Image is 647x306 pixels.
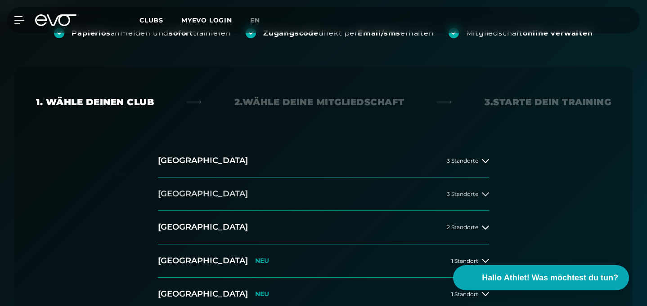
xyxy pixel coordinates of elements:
button: [GEOGRAPHIC_DATA]NEU1 Standort [158,244,489,278]
h2: [GEOGRAPHIC_DATA] [158,288,248,300]
h2: [GEOGRAPHIC_DATA] [158,222,248,233]
span: Clubs [139,16,163,24]
h2: [GEOGRAPHIC_DATA] [158,188,248,200]
button: [GEOGRAPHIC_DATA]3 Standorte [158,177,489,211]
span: Hallo Athlet! Was möchtest du tun? [482,272,618,284]
a: en [250,15,271,26]
div: 3. Starte dein Training [485,96,611,108]
span: 3 Standorte [447,191,478,197]
button: [GEOGRAPHIC_DATA]2 Standorte [158,211,489,244]
button: [GEOGRAPHIC_DATA]3 Standorte [158,144,489,177]
h2: [GEOGRAPHIC_DATA] [158,255,248,266]
a: Clubs [139,16,181,24]
div: 1. Wähle deinen Club [36,96,154,108]
div: 2. Wähle deine Mitgliedschaft [234,96,404,108]
span: 2 Standorte [447,224,478,230]
button: Hallo Athlet! Was möchtest du tun? [453,265,629,290]
span: 1 Standort [451,291,478,297]
a: MYEVO LOGIN [181,16,232,24]
p: NEU [255,257,269,265]
span: en [250,16,260,24]
h2: [GEOGRAPHIC_DATA] [158,155,248,166]
span: 1 Standort [451,258,478,264]
span: 3 Standorte [447,158,478,164]
p: NEU [255,290,269,298]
